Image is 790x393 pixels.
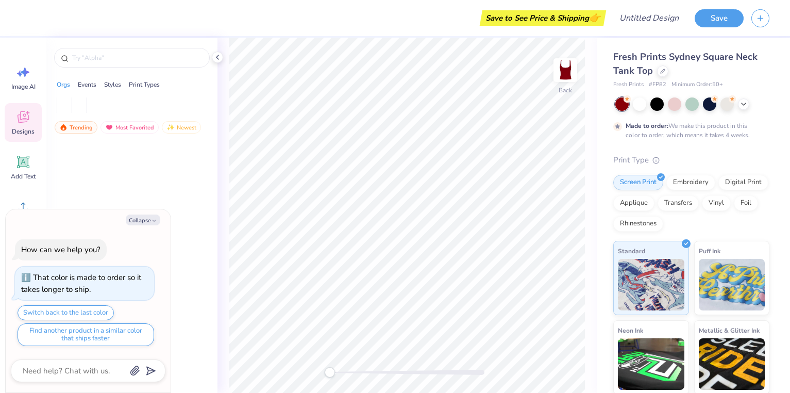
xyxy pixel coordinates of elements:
div: Accessibility label [325,367,335,378]
div: Trending [55,121,97,134]
div: That color is made to order so it takes longer to ship. [21,272,141,294]
div: Foil [734,195,758,211]
div: Back [559,86,572,95]
div: Save to See Price & Shipping [482,10,603,26]
span: Minimum Order: 50 + [671,80,723,89]
span: Add Text [11,172,36,181]
div: Applique [613,195,654,211]
span: Image AI [11,83,36,91]
img: Neon Ink [618,338,684,390]
button: Find another product in a similar color that ships faster [18,323,154,346]
span: # FP82 [649,80,666,89]
div: How can we help you? [21,244,100,255]
div: Embroidery [666,175,715,190]
img: most_fav.gif [105,124,113,131]
span: Standard [618,245,645,256]
div: Rhinestones [613,216,663,232]
button: Switch back to the last color [18,305,114,320]
input: Untitled Design [611,8,687,28]
div: Most Favorited [100,121,159,134]
button: Save [695,9,744,27]
img: Puff Ink [699,259,765,310]
div: Print Types [129,80,160,89]
img: Standard [618,259,684,310]
div: Screen Print [613,175,663,190]
img: Back [555,60,576,80]
div: Events [78,80,96,89]
div: Styles [104,80,121,89]
span: Fresh Prints [613,80,644,89]
div: Vinyl [702,195,731,211]
span: Designs [12,127,35,136]
span: Metallic & Glitter Ink [699,325,760,336]
img: Metallic & Glitter Ink [699,338,765,390]
button: Collapse [126,215,160,225]
img: trending.gif [59,124,68,131]
div: Digital Print [718,175,768,190]
div: Print Type [613,154,769,166]
img: newest.gif [166,124,175,131]
div: Newest [162,121,201,134]
span: Fresh Prints Sydney Square Neck Tank Top [613,51,758,77]
input: Try "Alpha" [71,53,203,63]
span: Neon Ink [618,325,643,336]
div: Orgs [57,80,70,89]
span: Puff Ink [699,245,720,256]
strong: Made to order: [626,122,668,130]
div: Transfers [658,195,699,211]
div: We make this product in this color to order, which means it takes 4 weeks. [626,121,752,140]
span: 👉 [589,11,600,24]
